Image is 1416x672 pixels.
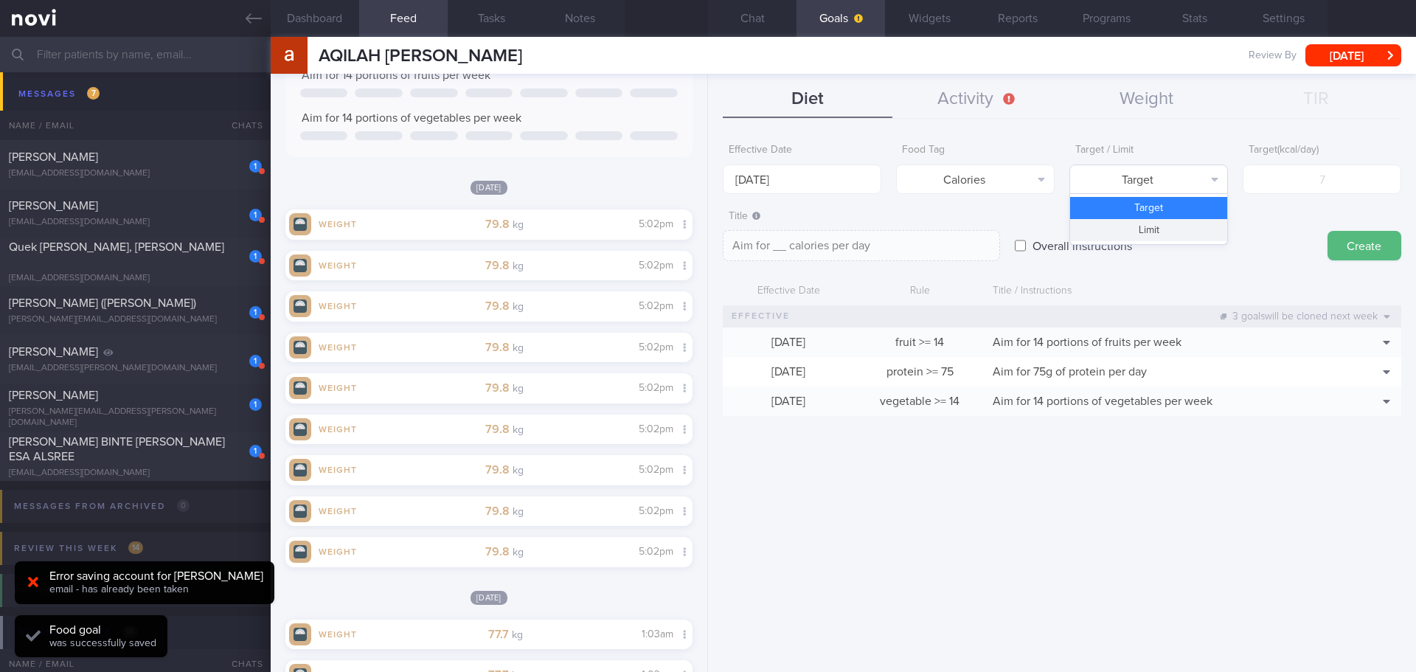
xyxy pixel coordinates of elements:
div: Weight [311,422,370,434]
div: Weight [311,463,370,475]
div: 1 [249,306,262,319]
div: fruit >= 14 [854,328,985,357]
div: 1 [249,209,262,221]
button: Diet [723,81,892,118]
span: was successfully saved [49,638,156,648]
span: 5:02pm [639,383,673,393]
button: Limit [1070,219,1227,241]
span: [PERSON_NAME] BINTE [PERSON_NAME] ESA ALSREE [9,436,225,463]
span: [PERSON_NAME] ([PERSON_NAME]) [9,297,196,309]
span: 5:02pm [639,219,673,229]
strong: 79.8 [485,218,510,230]
span: 5:02pm [639,547,673,557]
strong: 79.8 [485,423,510,435]
span: [PERSON_NAME] [9,346,98,358]
small: kg [513,465,524,476]
span: 5:02pm [639,260,673,271]
div: [EMAIL_ADDRESS][DOMAIN_NAME] [9,273,262,284]
div: Weight [311,504,370,516]
strong: 79.8 [485,382,510,394]
div: Review this week [10,538,147,558]
div: Messages [15,84,103,104]
small: kg [513,547,524,558]
strong: 79.8 [485,300,510,312]
span: 5:02pm [639,342,673,353]
div: Weight [311,544,370,557]
div: [PERSON_NAME][EMAIL_ADDRESS][PERSON_NAME][DOMAIN_NAME] [9,406,262,429]
div: Weight [311,381,370,393]
label: Target ( kcal/day ) [1249,144,1395,157]
span: [PERSON_NAME] [9,151,98,163]
span: [PERSON_NAME] [9,200,98,212]
small: kg [513,302,524,312]
div: 3 goals will be cloned next week [1213,306,1398,327]
span: AQILAH [PERSON_NAME] [319,47,522,65]
span: Aim for 14 portions of fruits per week [993,336,1181,348]
strong: 79.8 [485,342,510,353]
div: Messages from Archived [10,496,193,516]
span: 5:02pm [639,301,673,311]
button: Target [1070,197,1227,219]
span: Quek [PERSON_NAME], [PERSON_NAME] [9,241,224,253]
input: Select... [723,164,881,194]
span: 5:02pm [639,424,673,434]
div: Chats [212,111,271,140]
input: 7 [1243,164,1401,194]
strong: 77.7 [488,628,509,640]
small: kg [513,507,524,517]
div: protein >= 75 [854,357,985,387]
span: 5:02pm [639,506,673,516]
button: Create [1327,231,1401,260]
div: Weight [311,627,370,640]
div: 1 [249,160,262,173]
div: Weight [311,340,370,353]
span: email - has already been taken [49,584,189,595]
div: Review anytime [10,581,139,600]
span: 0 [177,499,190,512]
button: Activity [892,81,1062,118]
span: Title [729,211,760,221]
span: [DATE] [471,591,507,605]
div: 1 [249,355,262,367]
span: [DATE] [771,336,805,348]
button: Weight [1062,81,1232,118]
div: Rule [854,277,985,305]
div: 1 [249,250,262,263]
small: kg [513,261,524,271]
div: vegetable >= 14 [854,387,985,416]
label: Overall instructions [1025,231,1139,260]
strong: 79.8 [485,464,510,476]
span: [PERSON_NAME] [9,389,98,401]
span: 7 [87,87,100,100]
div: [EMAIL_ADDRESS][DOMAIN_NAME] [9,217,262,228]
div: Title / Instructions [985,277,1350,305]
strong: 79.8 [485,505,510,517]
div: [EMAIL_ADDRESS][DOMAIN_NAME] [9,468,262,479]
div: [PERSON_NAME][EMAIL_ADDRESS][DOMAIN_NAME] [9,314,262,325]
button: [DATE] [1305,44,1401,66]
strong: 79.8 [485,260,510,271]
span: 1:03am [642,629,673,640]
div: [EMAIL_ADDRESS][PERSON_NAME][DOMAIN_NAME] [9,363,262,374]
label: Target / Limit [1075,144,1222,157]
span: [DATE] [771,395,805,407]
small: kg [513,425,524,435]
span: Review By [1249,49,1297,63]
div: [EMAIL_ADDRESS][DOMAIN_NAME] [9,168,262,179]
label: Effective Date [729,144,875,157]
div: Weight [311,258,370,271]
div: Weight [311,217,370,229]
span: [DATE] [771,366,805,378]
small: kg [513,384,524,394]
small: kg [513,220,524,230]
span: 5:02pm [639,465,673,475]
span: [DATE] [471,181,507,195]
div: 1 [249,398,262,411]
span: Aim for 14 portions of fruits per week [302,69,490,81]
span: Aim for 14 portions of vegetables per week [993,395,1212,407]
label: Food Tag [902,144,1049,157]
div: Food goal [49,623,156,637]
span: 14 [128,541,143,554]
button: Target [1069,164,1228,194]
button: Calories [896,164,1055,194]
